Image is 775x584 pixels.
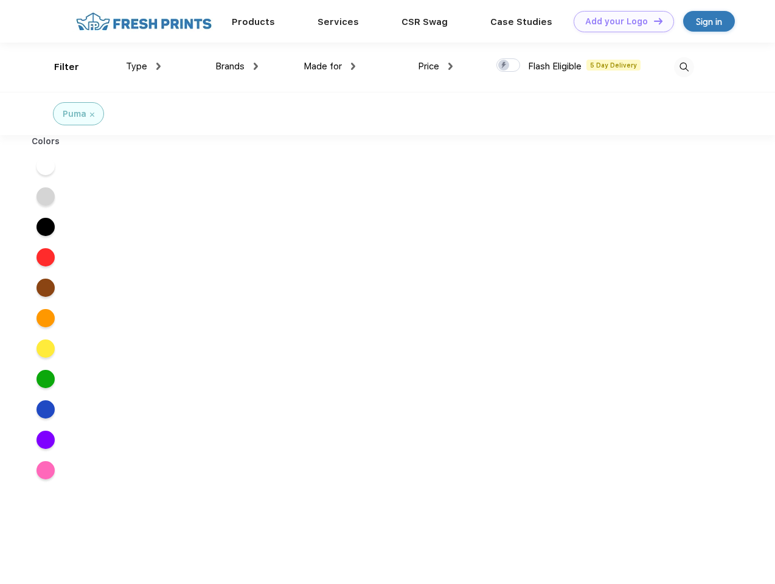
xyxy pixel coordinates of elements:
[54,60,79,74] div: Filter
[654,18,662,24] img: DT
[232,16,275,27] a: Products
[683,11,735,32] a: Sign in
[23,135,69,148] div: Colors
[448,63,453,70] img: dropdown.png
[63,108,86,120] div: Puma
[215,61,245,72] span: Brands
[156,63,161,70] img: dropdown.png
[351,63,355,70] img: dropdown.png
[674,57,694,77] img: desktop_search.svg
[401,16,448,27] a: CSR Swag
[126,61,147,72] span: Type
[304,61,342,72] span: Made for
[528,61,582,72] span: Flash Eligible
[585,16,648,27] div: Add your Logo
[90,113,94,117] img: filter_cancel.svg
[254,63,258,70] img: dropdown.png
[418,61,439,72] span: Price
[696,15,722,29] div: Sign in
[72,11,215,32] img: fo%20logo%202.webp
[318,16,359,27] a: Services
[586,60,641,71] span: 5 Day Delivery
